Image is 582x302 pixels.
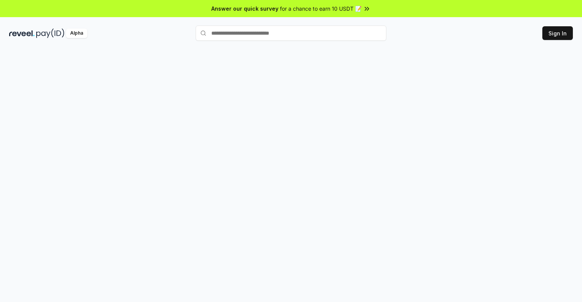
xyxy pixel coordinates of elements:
[9,29,35,38] img: reveel_dark
[36,29,64,38] img: pay_id
[280,5,362,13] span: for a chance to earn 10 USDT 📝
[66,29,87,38] div: Alpha
[542,26,573,40] button: Sign In
[211,5,278,13] span: Answer our quick survey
